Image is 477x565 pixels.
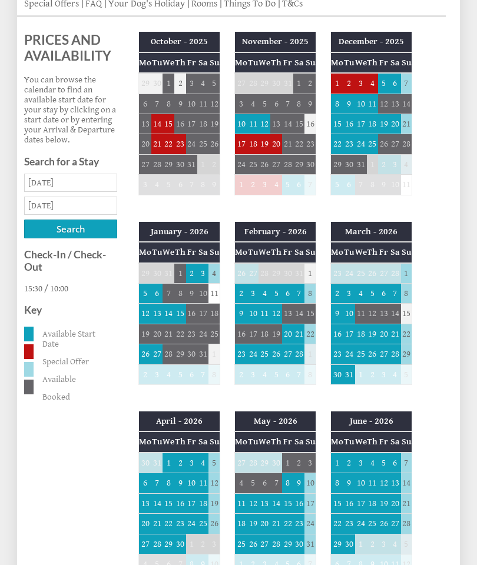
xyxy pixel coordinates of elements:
[282,135,293,155] td: 21
[378,114,389,134] td: 19
[331,284,344,304] td: 2
[186,242,197,263] th: Fr
[174,74,185,94] td: 2
[186,135,197,155] td: 24
[355,155,367,175] td: 31
[343,324,355,344] td: 17
[139,53,152,74] th: Mo
[163,365,174,385] td: 4
[378,135,389,155] td: 26
[355,94,367,114] td: 10
[139,304,152,324] td: 12
[282,175,293,195] td: 5
[174,324,185,344] td: 22
[208,284,220,304] td: 11
[208,345,220,365] td: 1
[197,264,208,284] td: 3
[163,242,174,263] th: We
[259,304,270,324] td: 11
[186,304,197,324] td: 16
[40,327,114,352] dd: Available Start Date
[139,242,152,263] th: Mo
[331,94,344,114] td: 8
[355,264,367,284] td: 25
[355,114,367,134] td: 17
[247,155,259,175] td: 25
[343,114,355,134] td: 16
[331,345,344,365] td: 23
[235,304,248,324] td: 9
[259,74,270,94] td: 29
[208,324,220,344] td: 25
[282,74,293,94] td: 31
[293,345,304,365] td: 28
[389,114,400,134] td: 20
[163,53,174,74] th: We
[235,135,248,155] td: 17
[282,114,293,134] td: 14
[235,324,248,344] td: 16
[151,324,163,344] td: 20
[378,53,389,74] th: Fr
[367,135,378,155] td: 25
[151,114,163,134] td: 14
[270,175,281,195] td: 4
[197,53,208,74] th: Sa
[259,114,270,134] td: 12
[304,175,316,195] td: 7
[304,304,316,324] td: 15
[389,264,400,284] td: 28
[282,155,293,175] td: 28
[343,284,355,304] td: 3
[235,242,248,263] th: Mo
[293,155,304,175] td: 29
[293,242,304,263] th: Sa
[389,74,400,94] td: 6
[139,324,152,344] td: 19
[355,284,367,304] td: 4
[197,74,208,94] td: 4
[355,175,367,195] td: 7
[304,135,316,155] td: 23
[24,32,117,64] a: Prices and Availability
[367,284,378,304] td: 5
[293,114,304,134] td: 15
[186,264,197,284] td: 2
[24,197,117,215] input: Departure Date (Optional)
[186,114,197,134] td: 17
[247,284,259,304] td: 3
[355,242,367,263] th: We
[151,53,163,74] th: Tu
[197,175,208,195] td: 8
[151,94,163,114] td: 7
[259,135,270,155] td: 19
[331,222,412,242] th: March - 2026
[151,264,163,284] td: 30
[197,94,208,114] td: 11
[389,345,400,365] td: 28
[163,135,174,155] td: 22
[235,114,248,134] td: 10
[270,114,281,134] td: 13
[304,345,316,365] td: 1
[151,304,163,324] td: 13
[259,284,270,304] td: 4
[304,94,316,114] td: 9
[163,94,174,114] td: 8
[259,324,270,344] td: 18
[282,284,293,304] td: 6
[367,155,378,175] td: 1
[174,345,185,365] td: 29
[401,284,412,304] td: 8
[282,324,293,344] td: 20
[378,284,389,304] td: 6
[343,345,355,365] td: 24
[389,94,400,114] td: 13
[186,175,197,195] td: 7
[208,94,220,114] td: 12
[378,155,389,175] td: 2
[174,284,185,304] td: 8
[304,114,316,134] td: 16
[151,155,163,175] td: 28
